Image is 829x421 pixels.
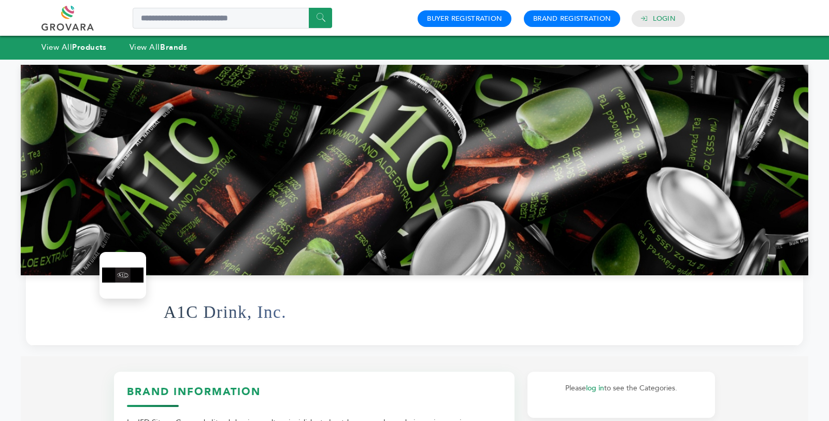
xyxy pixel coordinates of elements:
a: Buyer Registration [427,14,502,23]
h1: A1C Drink, Inc. [164,287,287,338]
a: View AllBrands [130,42,188,52]
a: log in [586,383,604,393]
a: View AllProducts [41,42,107,52]
img: A1C Drink, Inc. Logo [102,255,144,296]
strong: Brands [160,42,187,52]
strong: Products [72,42,106,52]
a: Brand Registration [533,14,611,23]
input: Search a product or brand... [133,8,332,29]
h3: Brand Information [127,385,502,407]
p: Please to see the Categories. [538,382,705,395]
a: Login [653,14,676,23]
